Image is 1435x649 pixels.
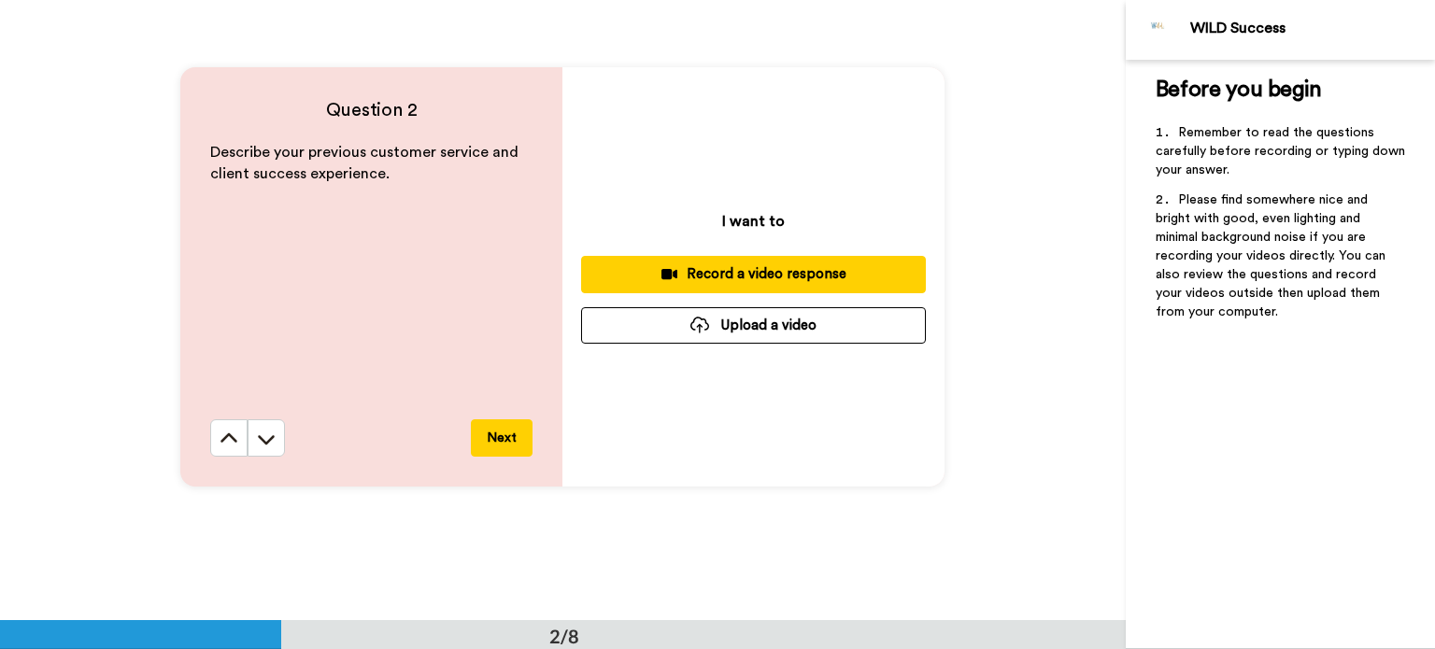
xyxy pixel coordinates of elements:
[581,307,926,344] button: Upload a video
[471,419,533,457] button: Next
[210,97,533,123] h4: Question 2
[1190,20,1434,37] div: WILD Success
[1156,78,1321,101] span: Before you begin
[1156,126,1409,176] span: Remember to read the questions carefully before recording or typing down your answer.
[519,623,609,649] div: 2/8
[596,264,911,284] div: Record a video response
[1136,7,1181,52] img: Profile Image
[722,210,785,233] p: I want to
[210,145,522,181] span: Describe your previous customer service and client success experience.
[581,256,926,292] button: Record a video response
[1156,193,1389,318] span: Please find somewhere nice and bright with good, even lighting and minimal background noise if yo...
